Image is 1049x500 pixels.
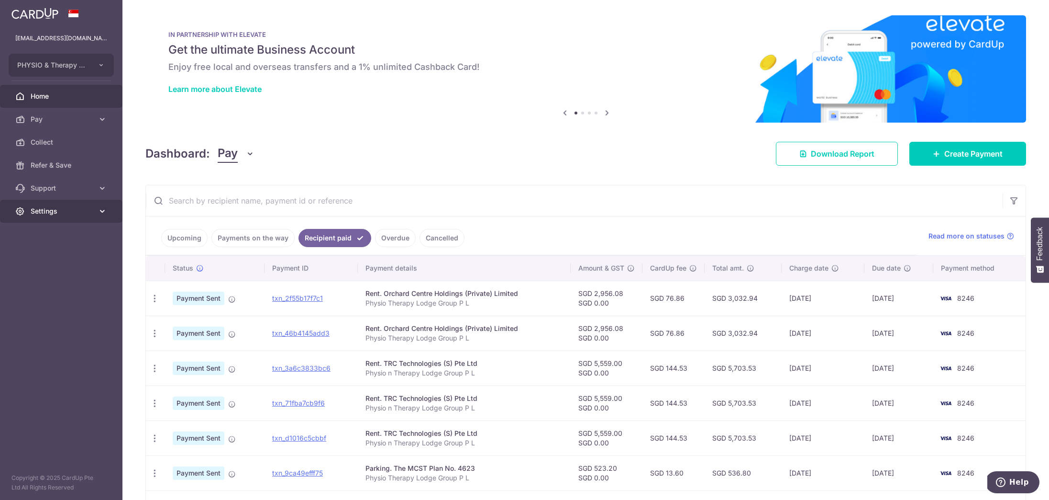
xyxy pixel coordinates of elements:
[571,455,642,490] td: SGD 523.20 SGD 0.00
[265,256,358,281] th: Payment ID
[173,292,224,305] span: Payment Sent
[9,54,114,77] button: PHYSIO & Therapy Lodge Group Pte Ltd
[173,397,224,410] span: Payment Sent
[936,398,955,409] img: Bank Card
[909,142,1026,166] a: Create Payment
[1031,217,1049,283] button: Feedback - Show survey
[957,364,974,372] span: 8246
[272,294,323,302] a: txn_2f55b17f7c1
[168,31,1003,38] p: IN PARTNERSHIP WITH ELEVATE
[936,293,955,304] img: Bank Card
[358,256,571,281] th: Payment details
[650,263,686,273] span: CardUp fee
[642,351,705,386] td: SGD 144.53
[705,386,782,420] td: SGD 5,703.53
[298,229,371,247] a: Recipient paid
[928,231,1014,241] a: Read more on statuses
[272,469,323,477] a: txn_9ca49efff75
[168,84,262,94] a: Learn more about Elevate
[365,289,563,298] div: Rent. Orchard Centre Holdings (Private) Limited
[789,263,828,273] span: Charge date
[365,359,563,368] div: Rent. TRC Technologies (S) Pte Ltd
[782,455,864,490] td: [DATE]
[776,142,898,166] a: Download Report
[987,471,1039,495] iframe: Opens a widget where you can find more information
[642,420,705,455] td: SGD 144.53
[957,399,974,407] span: 8246
[365,298,563,308] p: Physio Therapy Lodge Group P L
[365,333,563,343] p: Physio Therapy Lodge Group P L
[211,229,295,247] a: Payments on the way
[161,229,208,247] a: Upcoming
[642,455,705,490] td: SGD 13.60
[811,148,874,159] span: Download Report
[173,263,193,273] span: Status
[168,61,1003,73] h6: Enjoy free local and overseas transfers and a 1% unlimited Cashback Card!
[365,324,563,333] div: Rent. Orchard Centre Holdings (Private) Limited
[782,351,864,386] td: [DATE]
[31,114,94,124] span: Pay
[936,363,955,374] img: Bank Card
[365,403,563,413] p: Physio n Therapy Lodge Group P L
[944,148,1003,159] span: Create Payment
[1036,227,1044,261] span: Feedback
[571,351,642,386] td: SGD 5,559.00 SGD 0.00
[15,34,107,43] p: [EMAIL_ADDRESS][DOMAIN_NAME]
[218,145,254,163] button: Pay
[365,473,563,483] p: Physio Therapy Lodge Group P L
[145,145,210,162] h4: Dashboard:
[864,386,934,420] td: [DATE]
[31,206,94,216] span: Settings
[173,432,224,445] span: Payment Sent
[957,294,974,302] span: 8246
[936,432,955,444] img: Bank Card
[31,183,94,193] span: Support
[375,229,416,247] a: Overdue
[145,15,1026,123] img: Renovation banner
[17,60,88,70] span: PHYSIO & Therapy Lodge Group Pte Ltd
[31,137,94,147] span: Collect
[571,386,642,420] td: SGD 5,559.00 SGD 0.00
[705,420,782,455] td: SGD 5,703.53
[571,420,642,455] td: SGD 5,559.00 SGD 0.00
[864,316,934,351] td: [DATE]
[571,281,642,316] td: SGD 2,956.08 SGD 0.00
[705,316,782,351] td: SGD 3,032.94
[782,281,864,316] td: [DATE]
[31,91,94,101] span: Home
[365,394,563,403] div: Rent. TRC Technologies (S) Pte Ltd
[146,185,1003,216] input: Search by recipient name, payment id or reference
[936,328,955,339] img: Bank Card
[957,329,974,337] span: 8246
[578,263,624,273] span: Amount & GST
[712,263,744,273] span: Total amt.
[173,362,224,375] span: Payment Sent
[642,316,705,351] td: SGD 76.86
[272,434,326,442] a: txn_d1016c5cbbf
[642,386,705,420] td: SGD 144.53
[272,329,330,337] a: txn_46b4145add3
[782,386,864,420] td: [DATE]
[365,464,563,473] div: Parking. The MCST Plan No. 4623
[864,351,934,386] td: [DATE]
[705,455,782,490] td: SGD 536.80
[365,368,563,378] p: Physio n Therapy Lodge Group P L
[218,145,238,163] span: Pay
[420,229,464,247] a: Cancelled
[11,8,58,19] img: CardUp
[365,429,563,438] div: Rent. TRC Technologies (S) Pte Ltd
[642,281,705,316] td: SGD 76.86
[936,467,955,479] img: Bank Card
[928,231,1005,241] span: Read more on statuses
[933,256,1026,281] th: Payment method
[705,351,782,386] td: SGD 5,703.53
[872,263,901,273] span: Due date
[957,434,974,442] span: 8246
[782,420,864,455] td: [DATE]
[272,399,325,407] a: txn_71fba7cb9f6
[864,455,934,490] td: [DATE]
[571,316,642,351] td: SGD 2,956.08 SGD 0.00
[168,42,1003,57] h5: Get the ultimate Business Account
[705,281,782,316] td: SGD 3,032.94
